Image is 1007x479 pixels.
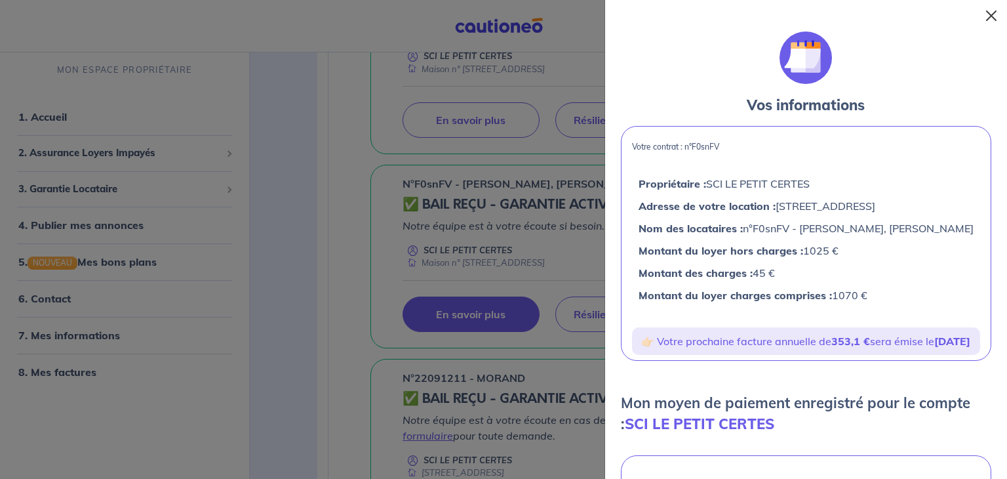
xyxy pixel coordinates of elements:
[780,31,832,84] img: illu_calendar.svg
[981,5,1002,26] button: Close
[639,264,974,281] p: 45 €
[639,244,803,257] strong: Montant du loyer hors charges :
[639,222,743,235] strong: Nom des locataires :
[639,289,832,302] strong: Montant du loyer charges comprises :
[639,177,706,190] strong: Propriétaire :
[747,96,865,114] strong: Vos informations
[639,242,974,259] p: 1025 €
[625,415,774,433] strong: SCI LE PETIT CERTES
[934,335,970,348] strong: [DATE]
[639,199,776,213] strong: Adresse de votre location :
[637,333,975,350] p: 👉🏻 Votre prochaine facture annuelle de sera émise le
[621,392,991,434] p: Mon moyen de paiement enregistré pour le compte :
[639,175,974,192] p: SCI LE PETIT CERTES
[639,266,753,280] strong: Montant des charges :
[831,335,870,348] strong: 353,1 €
[632,142,980,152] p: Votre contrat : n°F0snFV
[639,198,974,215] p: [STREET_ADDRESS]
[639,287,974,304] p: 1070 €
[639,220,974,237] p: n°F0snFV - [PERSON_NAME], [PERSON_NAME]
